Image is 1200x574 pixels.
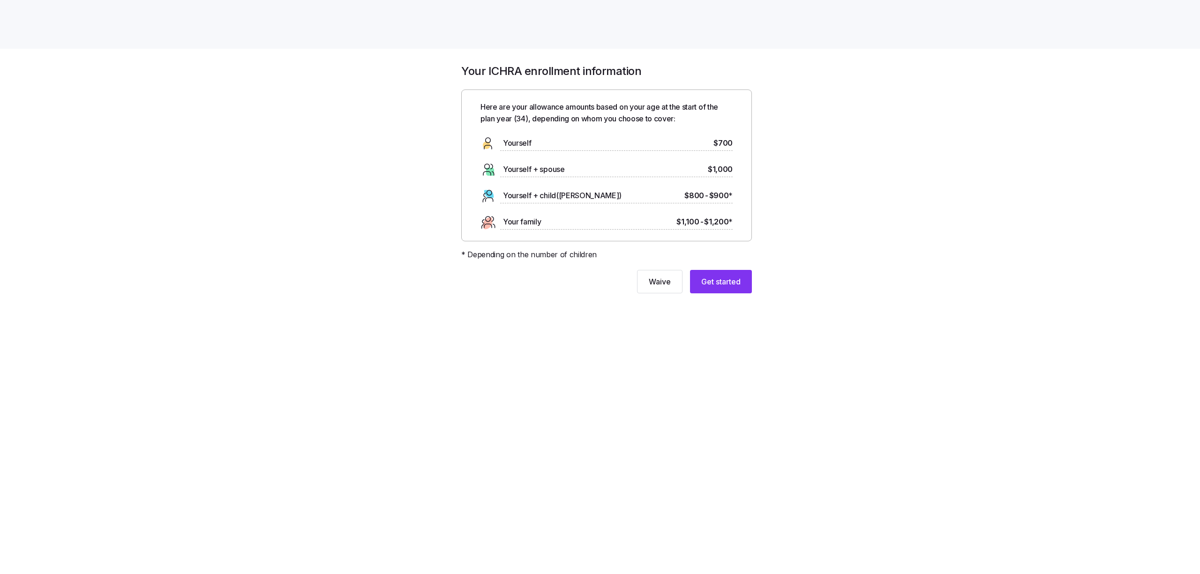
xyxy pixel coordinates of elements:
[637,270,682,293] button: Waive
[503,190,622,201] span: Yourself + child([PERSON_NAME])
[713,137,733,149] span: $700
[480,101,733,125] span: Here are your allowance amounts based on your age at the start of the plan year ( 34 ), depending...
[503,137,531,149] span: Yourself
[503,216,541,228] span: Your family
[676,216,699,228] span: $1,100
[705,190,708,201] span: -
[649,276,671,287] span: Waive
[503,164,565,175] span: Yourself + spouse
[700,216,704,228] span: -
[701,276,741,287] span: Get started
[708,164,733,175] span: $1,000
[461,64,752,78] h1: Your ICHRA enrollment information
[704,216,733,228] span: $1,200
[684,190,704,201] span: $800
[690,270,752,293] button: Get started
[461,249,597,261] span: * Depending on the number of children
[709,190,733,201] span: $900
